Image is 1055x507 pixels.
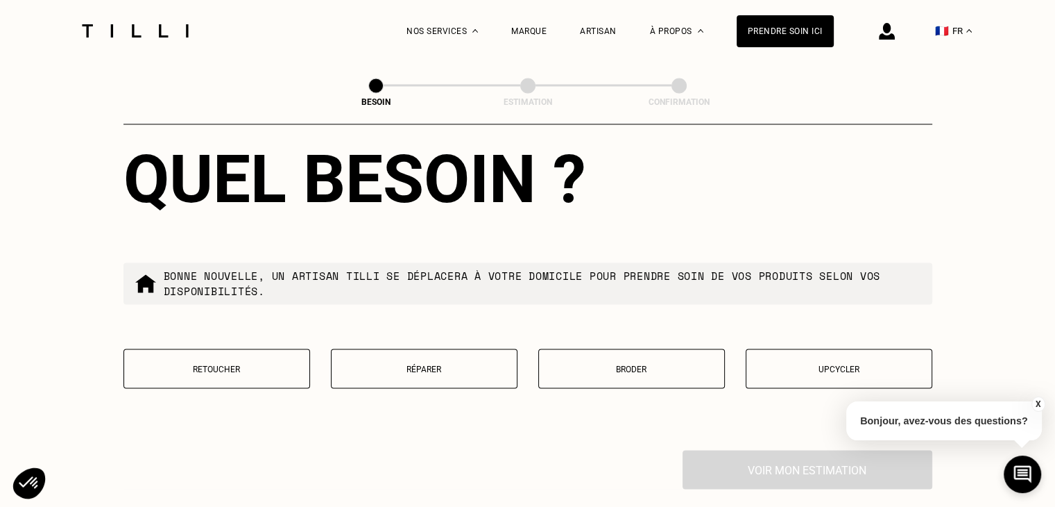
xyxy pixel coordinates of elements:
[610,97,748,107] div: Confirmation
[846,401,1042,440] p: Bonjour, avez-vous des questions?
[458,97,597,107] div: Estimation
[580,26,617,36] a: Artisan
[131,364,302,374] p: Retoucher
[123,140,932,218] div: Quel besoin ?
[123,349,310,388] button: Retoucher
[307,97,445,107] div: Besoin
[511,26,547,36] a: Marque
[879,23,895,40] img: icône connexion
[737,15,834,47] a: Prendre soin ici
[746,349,932,388] button: Upcycler
[698,29,703,33] img: Menu déroulant à propos
[164,268,921,299] p: Bonne nouvelle, un artisan tilli se déplacera à votre domicile pour prendre soin de vos produits ...
[753,364,925,374] p: Upcycler
[966,29,972,33] img: menu déroulant
[135,272,157,294] img: commande à domicile
[538,349,725,388] button: Broder
[546,364,717,374] p: Broder
[331,349,517,388] button: Réparer
[1031,397,1045,412] button: X
[935,24,949,38] span: 🇫🇷
[472,29,478,33] img: Menu déroulant
[338,364,510,374] p: Réparer
[77,24,194,38] img: Logo du service de couturière Tilli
